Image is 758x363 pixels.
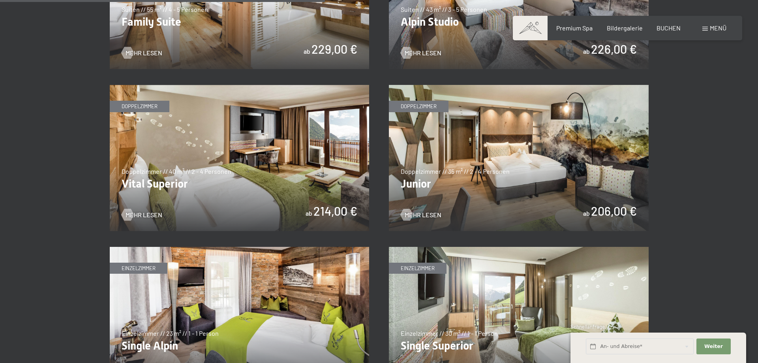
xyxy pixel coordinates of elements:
span: Mehr Lesen [126,49,162,57]
img: Vital Superior [110,85,370,231]
span: Schnellanfrage [570,324,605,330]
img: Junior [389,85,649,231]
a: Bildergalerie [607,24,643,32]
a: Mehr Lesen [122,49,162,57]
a: Junior [389,85,649,90]
a: Mehr Lesen [401,49,441,57]
a: Premium Spa [556,24,593,32]
span: Menü [710,24,726,32]
a: Vital Superior [110,85,370,90]
span: Mehr Lesen [405,49,441,57]
button: Weiter [696,339,730,355]
span: Mehr Lesen [405,211,441,219]
a: Single Superior [389,247,649,252]
a: Mehr Lesen [401,211,441,219]
span: Weiter [704,343,723,350]
a: Single Alpin [110,247,370,252]
a: BUCHEN [657,24,681,32]
a: Mehr Lesen [122,211,162,219]
span: Mehr Lesen [126,211,162,219]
